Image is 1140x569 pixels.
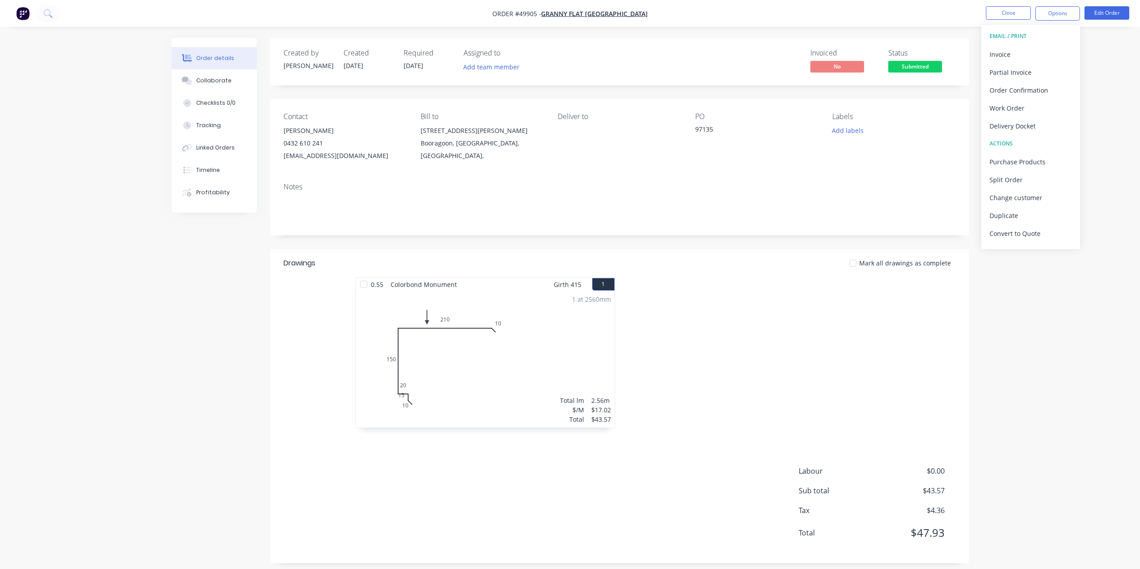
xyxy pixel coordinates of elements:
[799,505,878,516] span: Tax
[421,137,543,162] div: Booragoon, [GEOGRAPHIC_DATA], [GEOGRAPHIC_DATA],
[284,137,406,150] div: 0432 610 241
[284,183,955,191] div: Notes
[878,505,944,516] span: $4.36
[989,84,1072,97] div: Order Confirmation
[810,61,864,72] span: No
[989,173,1072,186] div: Split Order
[989,102,1072,115] div: Work Order
[196,144,235,152] div: Linked Orders
[859,258,951,268] span: Mark all drawings as complete
[404,49,453,57] div: Required
[464,49,553,57] div: Assigned to
[464,61,525,73] button: Add team member
[695,124,807,137] div: 97135
[284,258,315,269] div: Drawings
[827,124,869,137] button: Add labels
[888,61,942,74] button: Submitted
[989,30,1072,42] div: EMAIL / PRINT
[458,61,524,73] button: Add team member
[989,48,1072,61] div: Invoice
[989,245,1072,258] div: Archive
[404,61,423,70] span: [DATE]
[421,124,543,137] div: [STREET_ADDRESS][PERSON_NAME]
[591,405,611,415] div: $17.02
[989,66,1072,79] div: Partial Invoice
[172,181,257,204] button: Profitability
[878,466,944,476] span: $0.00
[196,99,236,107] div: Checklists 0/0
[810,49,878,57] div: Invoiced
[560,405,584,415] div: $/M
[695,112,818,121] div: PO
[592,278,615,291] button: 1
[284,112,406,121] div: Contact
[196,54,234,62] div: Order details
[284,124,406,137] div: [PERSON_NAME]
[172,69,257,92] button: Collaborate
[799,485,878,496] span: Sub total
[878,485,944,496] span: $43.57
[284,61,333,70] div: [PERSON_NAME]
[558,112,680,121] div: Deliver to
[989,191,1072,204] div: Change customer
[196,188,230,197] div: Profitability
[989,227,1072,240] div: Convert to Quote
[172,137,257,159] button: Linked Orders
[1035,6,1080,21] button: Options
[888,49,955,57] div: Status
[356,291,615,428] div: 0101520150210101 at 2560mmTotal lm$/MTotal2.56m$17.02$43.57
[572,295,611,304] div: 1 at 2560mm
[560,415,584,424] div: Total
[367,278,387,291] span: 0.55
[492,9,541,18] span: Order #49905 -
[989,155,1072,168] div: Purchase Products
[16,7,30,20] img: Factory
[421,124,543,162] div: [STREET_ADDRESS][PERSON_NAME]Booragoon, [GEOGRAPHIC_DATA], [GEOGRAPHIC_DATA],
[172,159,257,181] button: Timeline
[878,525,944,541] span: $47.93
[172,114,257,137] button: Tracking
[560,396,584,405] div: Total lm
[591,415,611,424] div: $43.57
[986,6,1031,20] button: Close
[799,466,878,476] span: Labour
[344,61,363,70] span: [DATE]
[284,150,406,162] div: [EMAIL_ADDRESS][DOMAIN_NAME]
[989,120,1072,133] div: Delivery Docket
[284,124,406,162] div: [PERSON_NAME]0432 610 241[EMAIL_ADDRESS][DOMAIN_NAME]
[172,92,257,114] button: Checklists 0/0
[344,49,393,57] div: Created
[196,121,221,129] div: Tracking
[284,49,333,57] div: Created by
[799,527,878,538] span: Total
[387,278,460,291] span: Colorbond Monument
[172,47,257,69] button: Order details
[196,77,232,85] div: Collaborate
[989,138,1072,150] div: ACTIONS
[591,396,611,405] div: 2.56m
[196,166,220,174] div: Timeline
[832,112,955,121] div: Labels
[541,9,648,18] a: Granny Flat [GEOGRAPHIC_DATA]
[1084,6,1129,20] button: Edit Order
[554,278,581,291] span: Girth 415
[989,209,1072,222] div: Duplicate
[421,112,543,121] div: Bill to
[888,61,942,72] span: Submitted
